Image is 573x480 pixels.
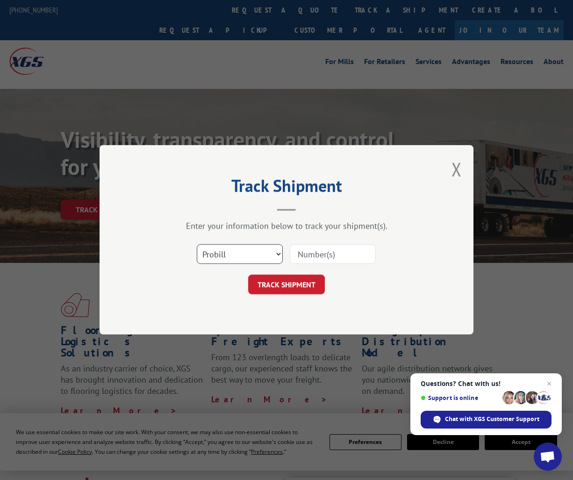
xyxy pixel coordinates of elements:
[421,411,552,429] div: Chat with XGS Customer Support
[445,415,539,423] span: Chat with XGS Customer Support
[146,179,427,197] h2: Track Shipment
[248,275,325,295] button: TRACK SHIPMENT
[421,380,552,387] span: Questions? Chat with us!
[451,157,462,182] button: Close modal
[544,378,555,389] span: Close chat
[146,221,427,232] div: Enter your information below to track your shipment(s).
[421,394,499,401] span: Support is online
[290,245,376,264] input: Number(s)
[534,443,562,471] div: Open chat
